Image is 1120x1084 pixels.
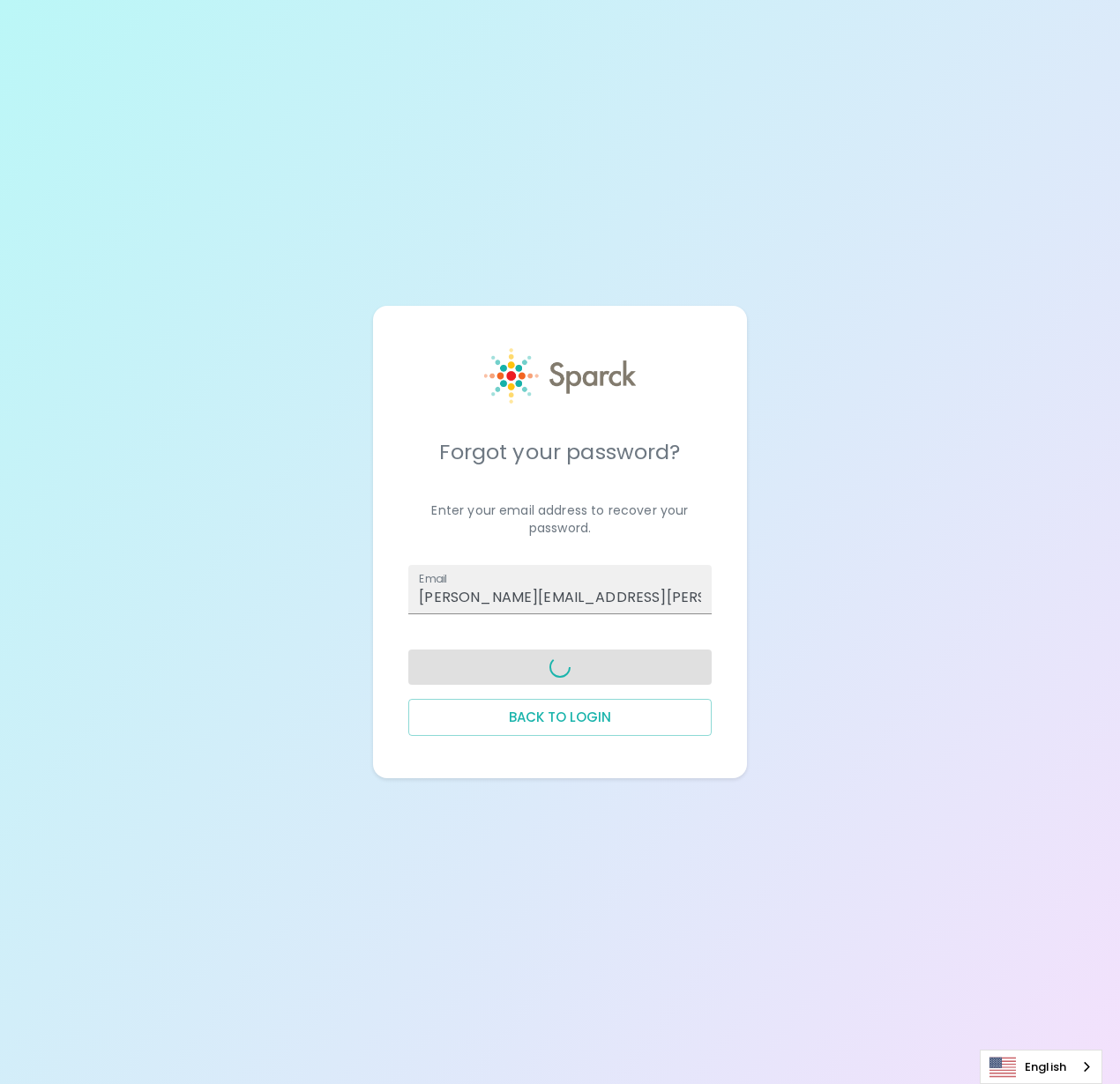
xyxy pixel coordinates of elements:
[408,501,711,537] p: Enter your email address to recover your password.
[980,1050,1102,1084] div: Language
[408,438,711,466] h5: Forgot your password?
[408,699,711,736] button: Back to login
[981,1051,1101,1083] a: English
[484,348,636,403] img: Sparck logo
[419,571,447,586] label: Email
[980,1050,1102,1084] aside: Language selected: English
